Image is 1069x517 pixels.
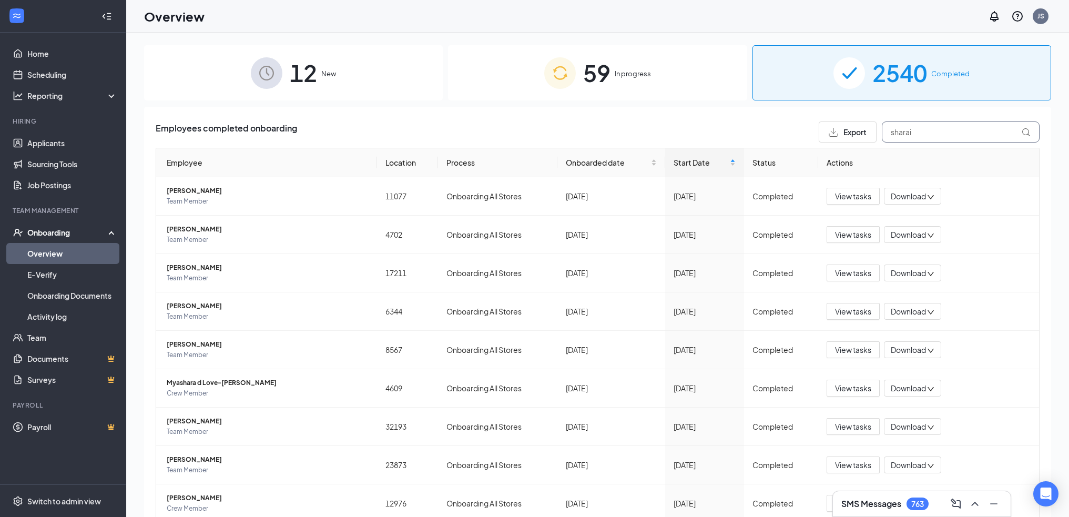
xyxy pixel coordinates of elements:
[843,128,867,136] span: Export
[27,133,117,154] a: Applicants
[144,7,205,25] h1: Overview
[988,10,1001,23] svg: Notifications
[987,498,1000,510] svg: Minimize
[167,388,369,399] span: Crew Member
[438,331,557,369] td: Onboarding All Stores
[674,498,736,509] div: [DATE]
[167,350,369,360] span: Team Member
[167,224,369,235] span: [PERSON_NAME]
[27,243,117,264] a: Overview
[615,68,651,79] span: In progress
[167,273,369,283] span: Team Member
[891,421,926,432] span: Download
[674,382,736,394] div: [DATE]
[752,344,810,356] div: Completed
[101,11,112,22] svg: Collapse
[438,292,557,331] td: Onboarding All Stores
[167,235,369,245] span: Team Member
[835,344,871,356] span: View tasks
[27,264,117,285] a: E-Verify
[835,421,871,432] span: View tasks
[321,68,336,79] span: New
[1037,12,1044,21] div: JS
[27,175,117,196] a: Job Postings
[167,339,369,350] span: [PERSON_NAME]
[377,369,438,408] td: 4609
[927,270,934,278] span: down
[167,503,369,514] span: Crew Member
[891,383,926,394] span: Download
[566,229,657,240] div: [DATE]
[927,194,934,201] span: down
[835,459,871,471] span: View tasks
[827,265,880,281] button: View tasks
[752,306,810,317] div: Completed
[566,382,657,394] div: [DATE]
[566,344,657,356] div: [DATE]
[927,462,934,470] span: down
[674,190,736,202] div: [DATE]
[927,347,934,354] span: down
[377,254,438,292] td: 17211
[891,306,926,317] span: Download
[167,186,369,196] span: [PERSON_NAME]
[167,196,369,207] span: Team Member
[1033,481,1058,506] div: Open Intercom Messenger
[27,496,101,506] div: Switch to admin view
[438,369,557,408] td: Onboarding All Stores
[872,55,927,91] span: 2540
[156,121,297,143] span: Employees completed onboarding
[27,64,117,85] a: Scheduling
[752,498,810,509] div: Completed
[566,306,657,317] div: [DATE]
[927,386,934,393] span: down
[583,55,610,91] span: 59
[438,177,557,216] td: Onboarding All Stores
[438,216,557,254] td: Onboarding All Stores
[438,254,557,292] td: Onboarding All Stores
[13,401,115,410] div: Payroll
[752,267,810,279] div: Completed
[927,232,934,239] span: down
[27,90,118,101] div: Reporting
[835,306,871,317] span: View tasks
[13,206,115,215] div: Team Management
[438,408,557,446] td: Onboarding All Stores
[557,148,666,177] th: Onboarded date
[674,344,736,356] div: [DATE]
[752,382,810,394] div: Completed
[969,498,981,510] svg: ChevronUp
[12,11,22,21] svg: WorkstreamLogo
[891,229,926,240] span: Download
[911,500,924,509] div: 763
[27,348,117,369] a: DocumentsCrown
[167,301,369,311] span: [PERSON_NAME]
[13,117,115,126] div: Hiring
[827,188,880,205] button: View tasks
[835,267,871,279] span: View tasks
[13,90,23,101] svg: Analysis
[891,344,926,356] span: Download
[674,157,728,168] span: Start Date
[167,378,369,388] span: Myashara d Love-[PERSON_NAME]
[13,496,23,506] svg: Settings
[891,460,926,471] span: Download
[841,498,901,510] h3: SMS Messages
[377,216,438,254] td: 4702
[27,43,117,64] a: Home
[290,55,317,91] span: 12
[674,459,736,471] div: [DATE]
[835,229,871,240] span: View tasks
[377,292,438,331] td: 6344
[752,190,810,202] div: Completed
[167,416,369,427] span: [PERSON_NAME]
[27,369,117,390] a: SurveysCrown
[827,495,880,512] button: View tasks
[156,148,377,177] th: Employee
[566,190,657,202] div: [DATE]
[950,498,962,510] svg: ComposeMessage
[27,154,117,175] a: Sourcing Tools
[167,262,369,273] span: [PERSON_NAME]
[891,191,926,202] span: Download
[882,121,1040,143] input: Search by Name, Job Posting, or Process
